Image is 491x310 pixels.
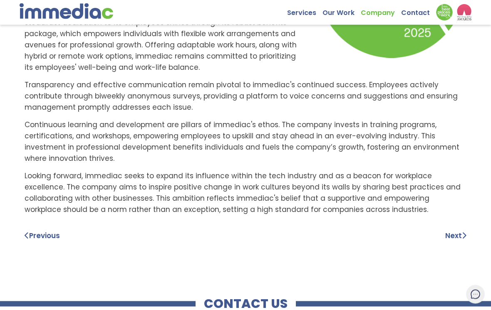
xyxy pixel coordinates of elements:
[25,79,466,113] p: Transparency and effective communication remain pivotal to immediac's continued success. Employee...
[457,4,471,21] img: logo2_wea_nobg.webp
[445,230,466,241] a: Next
[25,231,60,241] a: Previous
[25,119,466,164] p: Continuous learning and development are pillars of immediac's ethos. The company invests in train...
[322,4,361,17] a: Our Work
[401,4,436,17] a: Contact
[20,3,113,19] img: immediac
[196,298,296,310] h2: CONTACT US
[436,4,453,21] img: Down
[25,170,466,215] p: Looking forward, immediac seeks to expand its influence within the tech industry and as a beacon ...
[287,4,322,17] a: Services
[361,4,401,17] a: Company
